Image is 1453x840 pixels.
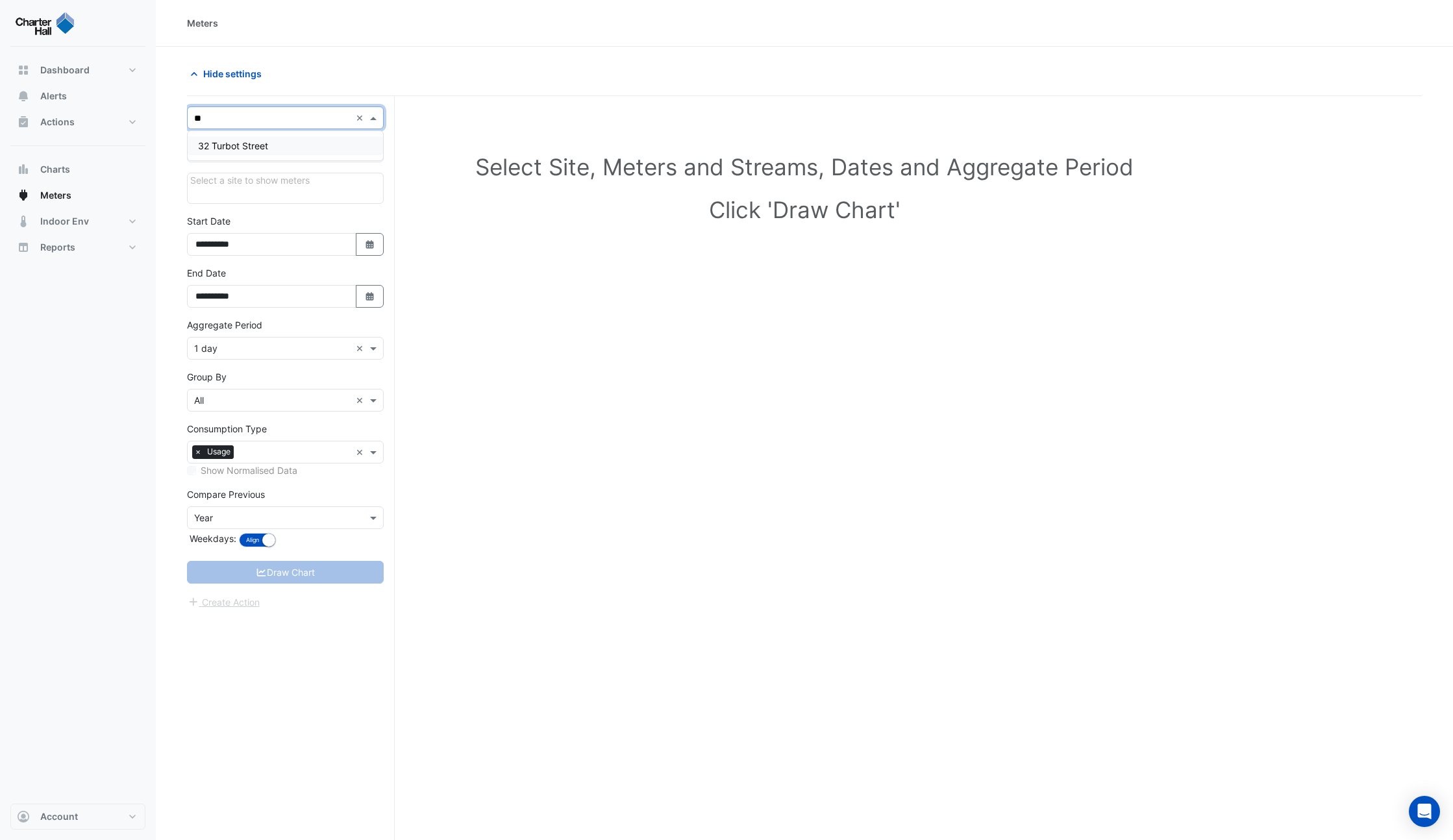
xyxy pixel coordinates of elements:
[356,445,367,459] span: Clear
[187,62,270,85] button: Hide settings
[40,64,90,77] span: Dashboard
[17,163,30,176] app-icon: Charts
[10,234,145,260] button: Reports
[201,463,297,477] label: Show Normalised Data
[187,318,262,332] label: Aggregate Period
[1409,796,1440,827] div: Open Intercom Messenger
[40,163,70,176] span: Charts
[187,532,236,545] label: Weekdays:
[17,116,30,129] app-icon: Actions
[364,291,376,302] fa-icon: Select Date
[198,140,268,151] span: 32 Turbot Street
[40,810,78,823] span: Account
[187,266,226,280] label: End Date
[187,370,227,384] label: Group By
[10,804,145,830] button: Account
[187,173,384,204] div: Click Update or Cancel in Details panel
[187,16,218,30] div: Meters
[17,64,30,77] app-icon: Dashboard
[208,196,1401,223] h1: Click 'Draw Chart'
[356,341,367,355] span: Clear
[10,208,145,234] button: Indoor Env
[17,241,30,254] app-icon: Reports
[187,463,384,477] div: Select meters or streams to enable normalisation
[356,393,367,407] span: Clear
[188,131,383,160] div: Options List
[40,189,71,202] span: Meters
[10,57,145,83] button: Dashboard
[187,214,230,228] label: Start Date
[187,422,267,436] label: Consumption Type
[40,241,75,254] span: Reports
[40,116,75,129] span: Actions
[187,488,265,501] label: Compare Previous
[40,215,89,228] span: Indoor Env
[17,215,30,228] app-icon: Indoor Env
[364,239,376,250] fa-icon: Select Date
[192,445,204,458] span: ×
[10,109,145,135] button: Actions
[208,153,1401,180] h1: Select Site, Meters and Streams, Dates and Aggregate Period
[17,189,30,202] app-icon: Meters
[203,67,262,80] span: Hide settings
[10,83,145,109] button: Alerts
[17,90,30,103] app-icon: Alerts
[356,111,367,125] span: Clear
[40,90,67,103] span: Alerts
[204,445,234,458] span: Usage
[10,182,145,208] button: Meters
[10,156,145,182] button: Charts
[16,10,74,36] img: Company Logo
[187,595,260,606] app-escalated-ticket-create-button: Please correct errors first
